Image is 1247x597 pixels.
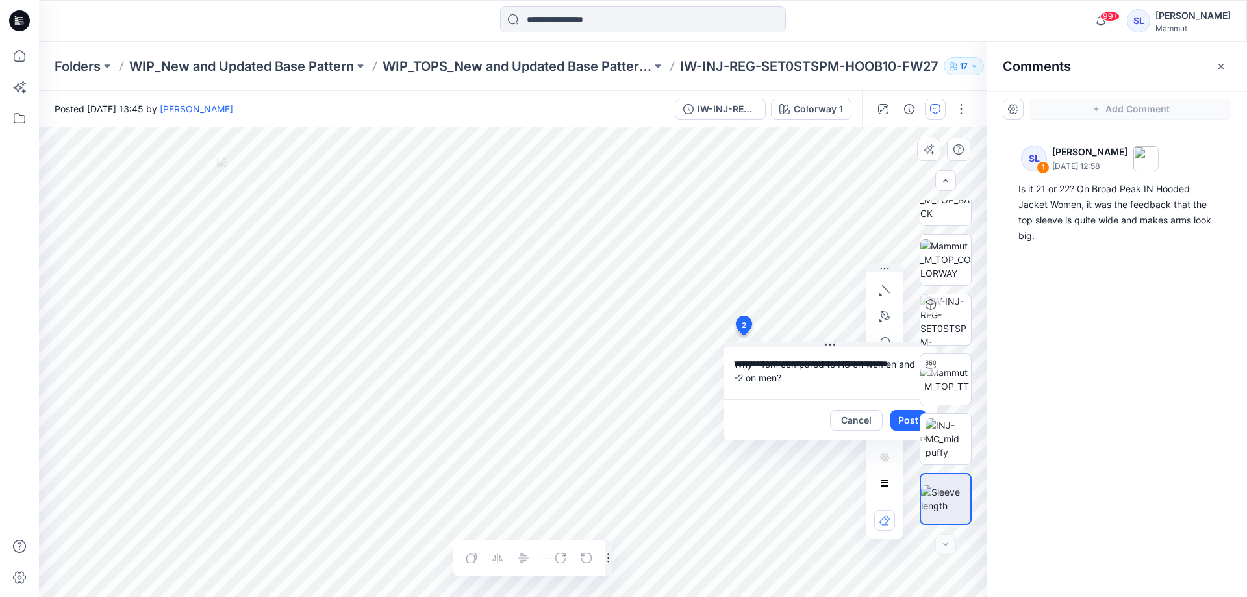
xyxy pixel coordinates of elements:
[944,57,984,75] button: 17
[899,99,920,120] button: Details
[1052,160,1127,173] p: [DATE] 12:58
[920,366,971,393] img: Mammut_M_TOP_TT
[1100,11,1120,21] span: 99+
[1021,146,1047,171] div: SL
[1155,8,1231,23] div: [PERSON_NAME]
[698,102,757,116] div: IW-INJ-REG-SET0STSPM-HOOB10-2025-08_WIP
[160,103,233,114] a: [PERSON_NAME]
[383,57,651,75] a: WIP_TOPS_New and Updated Base Patterns
[1052,144,1127,160] p: [PERSON_NAME]
[55,57,101,75] a: Folders
[742,320,747,331] span: 2
[920,294,971,345] img: IW-INJ-REG-SET0STSPM-HOOB10-2025-08_WIP Colorway 1
[1003,58,1071,74] h2: Comments
[1127,9,1150,32] div: SL
[794,102,843,116] div: Colorway 1
[960,59,968,73] p: 17
[680,57,938,75] p: IW-INJ-REG-SET0STSPM-HOOB10-FW27
[921,485,970,513] img: Sleeve length
[675,99,766,120] button: IW-INJ-REG-SET0STSPM-HOOB10-2025-08_WIP
[1018,181,1216,244] div: Is it 21 or 22? On Broad Peak IN Hooded Jacket Women, it was the feedback that the top sleeve is ...
[890,410,926,431] button: Post
[1155,23,1231,33] div: Mammut
[1029,99,1231,120] button: Add Comment
[55,102,233,116] span: Posted [DATE] 13:45 by
[771,99,851,120] button: Colorway 1
[926,418,971,459] img: INJ-MC_mid puffy
[830,410,883,431] button: Cancel
[920,179,971,220] img: Mammut_M_TOP_BACK
[1037,161,1050,174] div: 1
[920,239,971,280] img: Mammut_M_TOP_COLORWAY
[129,57,354,75] a: WIP_New and Updated Base Pattern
